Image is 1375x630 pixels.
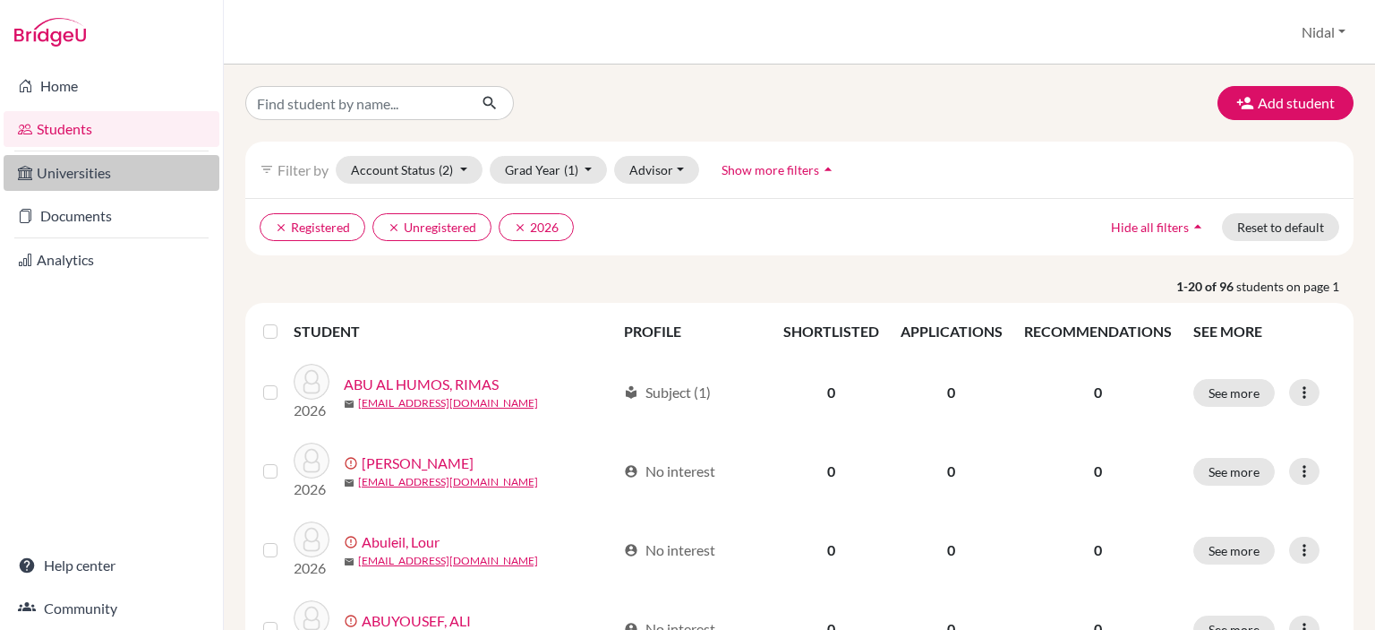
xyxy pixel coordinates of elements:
[344,478,354,488] span: mail
[514,221,526,234] i: clear
[362,453,474,474] a: [PERSON_NAME]
[890,353,1013,432] td: 0
[4,155,219,191] a: Universities
[624,385,638,400] span: local_library
[890,432,1013,511] td: 0
[294,557,329,579] p: 2026
[624,382,711,403] div: Subject (1)
[344,535,362,549] span: error_outline
[1193,379,1275,407] button: See more
[624,461,715,482] div: No interest
[1193,458,1275,486] button: See more
[564,162,578,177] span: (1)
[4,198,219,234] a: Documents
[773,511,890,590] td: 0
[294,443,329,479] img: Abuhashhash, Yahya
[1013,310,1183,353] th: RECOMMENDATIONS
[439,162,453,177] span: (2)
[613,310,773,353] th: PROFILE
[819,160,837,178] i: arrow_drop_up
[344,374,499,395] a: ABU AL HUMOS, RIMAS
[260,162,274,177] i: filter_list
[1183,310,1346,353] th: SEE MORE
[1236,277,1354,296] span: students on page 1
[294,400,329,421] p: 2026
[275,221,287,234] i: clear
[773,432,890,511] td: 0
[388,221,400,234] i: clear
[344,557,354,567] span: mail
[624,464,638,479] span: account_circle
[1193,537,1275,565] button: See more
[1189,218,1207,236] i: arrow_drop_up
[890,511,1013,590] td: 0
[4,242,219,278] a: Analytics
[294,364,329,400] img: ABU AL HUMOS, RIMAS
[1111,220,1189,235] span: Hide all filters
[294,479,329,500] p: 2026
[1176,277,1236,296] strong: 1-20 of 96
[372,213,491,241] button: clearUnregistered
[358,474,538,490] a: [EMAIL_ADDRESS][DOMAIN_NAME]
[624,543,638,557] span: account_circle
[614,156,699,184] button: Advisor
[773,353,890,432] td: 0
[1024,382,1172,403] p: 0
[1096,213,1222,241] button: Hide all filtersarrow_drop_up
[624,539,715,561] div: No interest
[344,456,362,470] span: error_outline
[294,310,613,353] th: STUDENT
[490,156,608,184] button: Grad Year(1)
[260,213,365,241] button: clearRegistered
[706,156,852,184] button: Show more filtersarrow_drop_up
[4,111,219,147] a: Students
[14,18,86,47] img: Bridge-U
[773,310,890,353] th: SHORTLISTED
[4,591,219,626] a: Community
[1217,86,1354,120] button: Add student
[722,162,819,177] span: Show more filters
[4,68,219,104] a: Home
[4,548,219,583] a: Help center
[1294,15,1354,49] button: Nidal
[344,614,362,628] span: error_outline
[890,310,1013,353] th: APPLICATIONS
[336,156,483,184] button: Account Status(2)
[362,531,440,553] a: Abuleil, Lour
[358,395,538,411] a: [EMAIL_ADDRESS][DOMAIN_NAME]
[499,213,574,241] button: clear2026
[1024,539,1172,561] p: 0
[344,399,354,410] span: mail
[1024,461,1172,482] p: 0
[278,161,329,178] span: Filter by
[294,522,329,557] img: Abuleil, Lour
[1222,213,1339,241] button: Reset to default
[358,553,538,569] a: [EMAIL_ADDRESS][DOMAIN_NAME]
[245,86,467,120] input: Find student by name...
